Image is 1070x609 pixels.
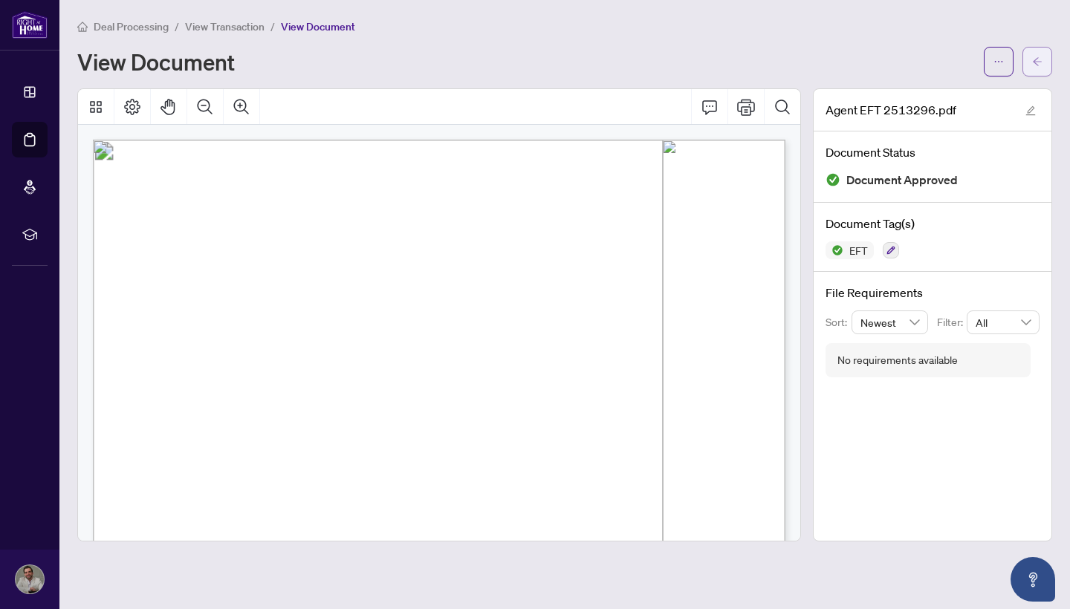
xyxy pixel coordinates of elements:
span: arrow-left [1032,56,1043,67]
p: Filter: [937,314,967,330]
span: View Document [281,20,355,33]
span: ellipsis [993,56,1004,67]
span: Document Approved [846,170,958,190]
span: All [976,311,1031,333]
span: EFT [843,245,874,255]
span: edit [1025,105,1036,116]
li: / [270,18,275,35]
img: logo [12,11,48,39]
span: Agent EFT 2513296.pdf [826,101,956,119]
p: Sort: [826,314,852,330]
span: Deal Processing [94,20,169,33]
img: Document Status [826,172,840,187]
h4: Document Tag(s) [826,215,1040,232]
button: Open asap [1011,557,1055,602]
span: View Transaction [185,20,265,33]
img: Profile Icon [16,565,44,593]
span: home [77,22,88,32]
span: Newest [860,311,920,333]
img: Status Icon [826,241,843,259]
div: No requirements available [837,352,958,368]
h1: View Document [77,50,235,74]
h4: Document Status [826,143,1040,161]
li: / [175,18,179,35]
h4: File Requirements [826,284,1040,302]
